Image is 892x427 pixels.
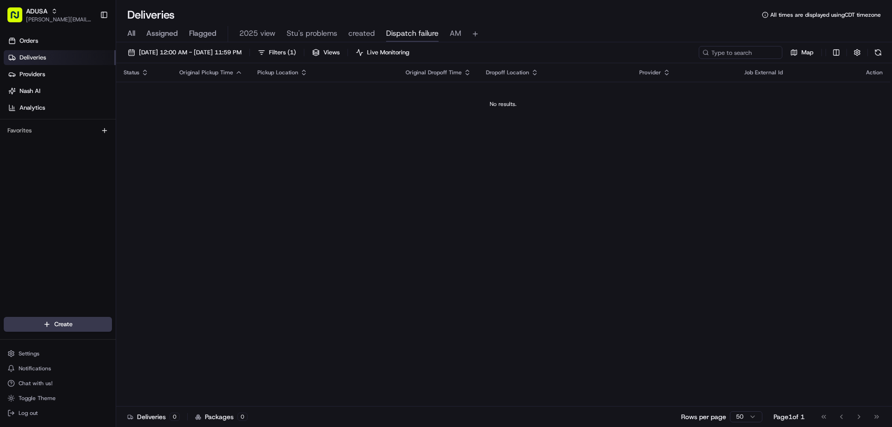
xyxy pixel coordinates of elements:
[770,11,881,19] span: All times are displayed using CDT timezone
[139,48,242,57] span: [DATE] 12:00 AM - [DATE] 11:59 PM
[269,48,296,57] span: Filters
[801,48,813,57] span: Map
[239,28,275,39] span: 2025 view
[124,46,246,59] button: [DATE] 12:00 AM - [DATE] 11:59 PM
[19,350,39,357] span: Settings
[4,123,112,138] div: Favorites
[4,67,116,82] a: Providers
[287,28,337,39] span: Stu's problems
[699,46,782,59] input: Type to search
[237,413,248,421] div: 0
[323,48,340,57] span: Views
[386,28,439,39] span: Dispatch failure
[19,365,51,372] span: Notifications
[744,69,783,76] span: Job External Id
[20,70,45,79] span: Providers
[4,33,116,48] a: Orders
[4,4,96,26] button: ADUSA[PERSON_NAME][EMAIL_ADDRESS][PERSON_NAME][DOMAIN_NAME]
[352,46,413,59] button: Live Monitoring
[639,69,661,76] span: Provider
[288,48,296,57] span: ( 1 )
[146,28,178,39] span: Assigned
[450,28,461,39] span: AM
[774,412,805,421] div: Page 1 of 1
[19,409,38,417] span: Log out
[257,69,298,76] span: Pickup Location
[4,84,116,99] a: Nash AI
[4,347,112,360] button: Settings
[19,394,56,402] span: Toggle Theme
[20,37,38,45] span: Orders
[4,362,112,375] button: Notifications
[4,377,112,390] button: Chat with us!
[189,28,216,39] span: Flagged
[4,50,116,65] a: Deliveries
[26,16,92,23] button: [PERSON_NAME][EMAIL_ADDRESS][PERSON_NAME][DOMAIN_NAME]
[4,407,112,420] button: Log out
[120,100,886,108] div: No results.
[19,380,52,387] span: Chat with us!
[348,28,375,39] span: created
[486,69,529,76] span: Dropoff Location
[20,53,46,62] span: Deliveries
[872,46,885,59] button: Refresh
[20,87,40,95] span: Nash AI
[20,104,45,112] span: Analytics
[866,69,883,76] div: Action
[127,28,135,39] span: All
[127,412,180,421] div: Deliveries
[4,392,112,405] button: Toggle Theme
[179,69,233,76] span: Original Pickup Time
[26,7,47,16] button: ADUSA
[254,46,300,59] button: Filters(1)
[308,46,344,59] button: Views
[367,48,409,57] span: Live Monitoring
[786,46,818,59] button: Map
[124,69,139,76] span: Status
[4,317,112,332] button: Create
[406,69,462,76] span: Original Dropoff Time
[681,412,726,421] p: Rows per page
[195,412,248,421] div: Packages
[54,320,72,328] span: Create
[170,413,180,421] div: 0
[127,7,175,22] h1: Deliveries
[4,100,116,115] a: Analytics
